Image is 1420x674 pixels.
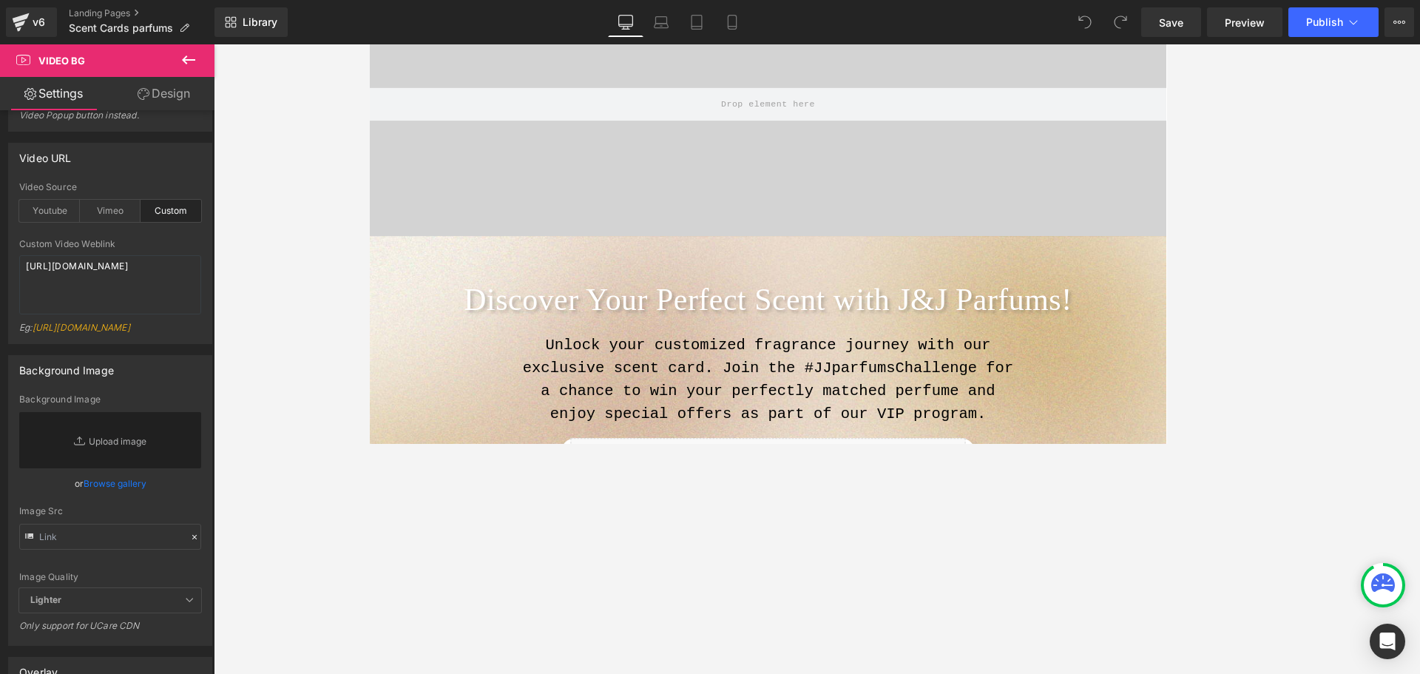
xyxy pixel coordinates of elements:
[141,200,201,222] div: Custom
[1225,15,1265,30] span: Preview
[19,239,201,249] div: Custom Video Weblink
[163,326,732,428] p: Unlock your customized fragrance journey with our exclusive scent card. Join the #JJparfumsChalle...
[1106,7,1135,37] button: Redo
[714,7,750,37] a: Mobile
[84,471,146,496] a: Browse gallery
[19,144,72,164] div: Video URL
[6,7,57,37] a: v6
[1207,7,1282,37] a: Preview
[19,572,201,582] div: Image Quality
[643,7,679,37] a: Laptop
[69,22,173,34] span: Scent Cards parfums
[19,476,201,491] div: or
[69,7,214,19] a: Landing Pages
[19,356,114,377] div: Background Image
[243,16,277,29] span: Library
[19,524,201,550] input: Link
[1384,7,1414,37] button: More
[110,77,217,110] a: Design
[1370,624,1405,659] div: Open Intercom Messenger
[19,182,201,192] div: Video Source
[19,322,201,343] div: Eg:
[679,7,714,37] a: Tablet
[19,620,201,641] div: Only support for UCare CDN
[30,594,61,605] b: Lighter
[30,13,48,32] div: v6
[1159,15,1183,30] span: Save
[33,322,130,333] a: [URL][DOMAIN_NAME]
[19,394,201,405] div: Background Image
[214,7,288,37] a: New Library
[1070,7,1100,37] button: Undo
[19,506,201,516] div: Image Src
[608,7,643,37] a: Desktop
[80,200,141,222] div: Vimeo
[19,200,80,222] div: Youtube
[1288,7,1379,37] button: Publish
[1306,16,1343,28] span: Publish
[38,55,85,67] span: Video Bg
